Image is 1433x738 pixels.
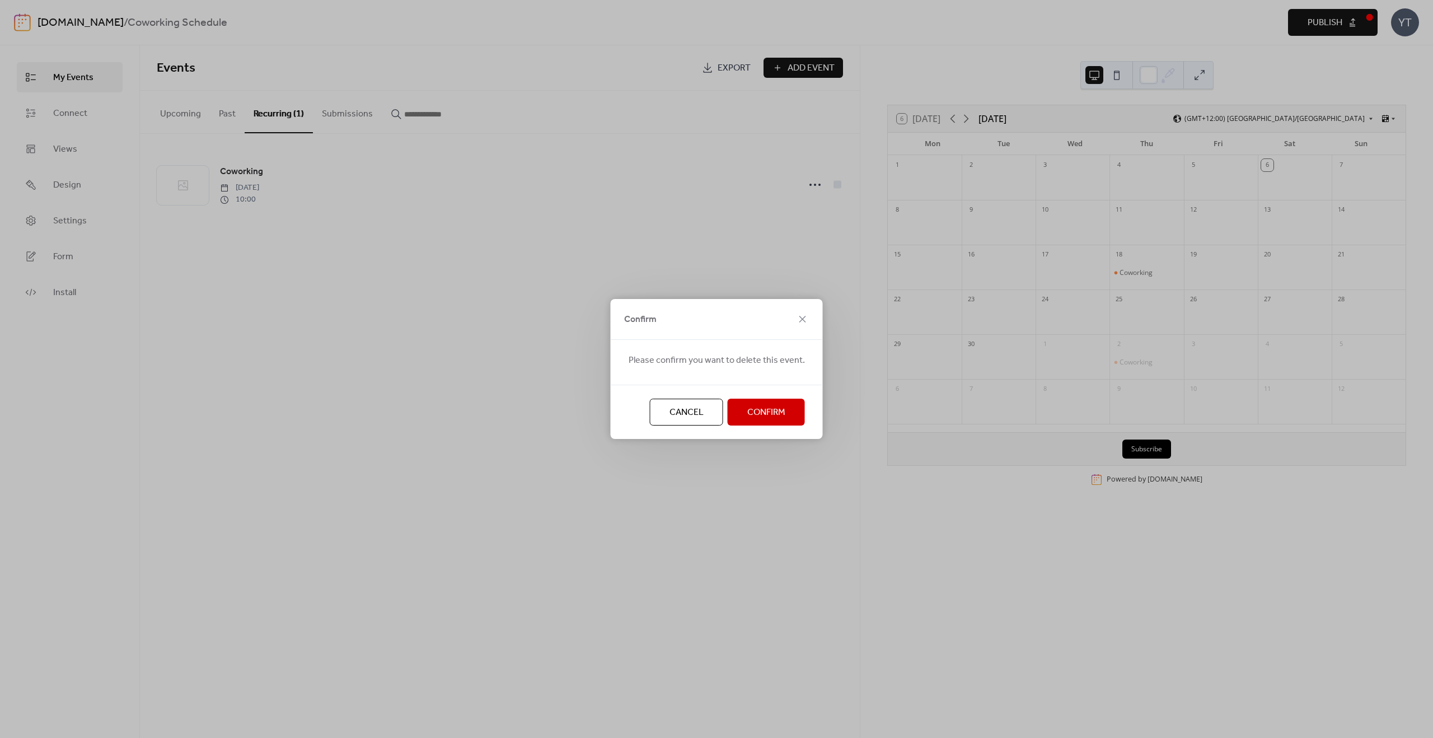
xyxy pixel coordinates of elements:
button: Cancel [650,399,723,426]
span: Please confirm you want to delete this event. [629,354,805,367]
button: Confirm [728,399,805,426]
span: Confirm [624,313,657,326]
span: Cancel [669,406,704,419]
span: Confirm [747,406,785,419]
